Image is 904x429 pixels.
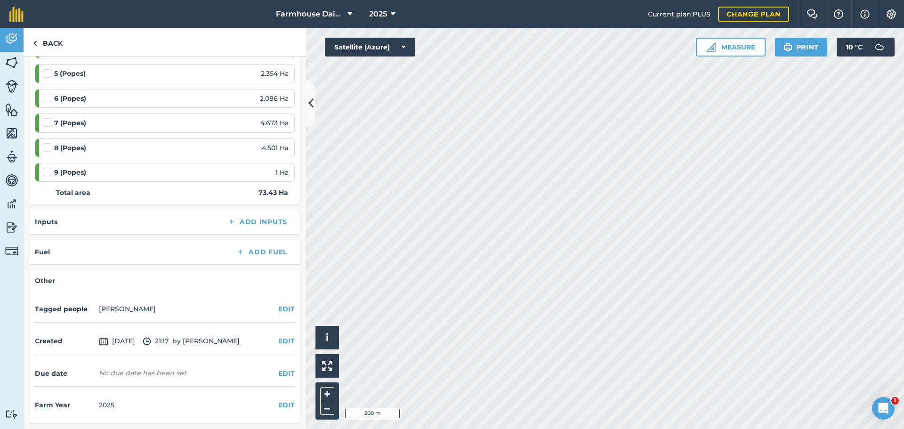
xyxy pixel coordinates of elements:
[35,400,95,410] h4: Farm Year
[99,368,186,378] div: No due date has been set
[5,32,18,46] img: svg+xml;base64,PD94bWwgdmVyc2lvbj0iMS4wIiBlbmNvZGluZz0idXRmLTgiPz4KPCEtLSBHZW5lcmF0b3I6IEFkb2JlIE...
[54,93,86,104] strong: 6 (Popes)
[35,368,95,379] h4: Due date
[872,397,895,420] iframe: Intercom live chat
[278,336,295,346] button: EDIT
[870,38,889,57] img: svg+xml;base64,PD94bWwgdmVyc2lvbj0iMS4wIiBlbmNvZGluZz0idXRmLTgiPz4KPCEtLSBHZW5lcmF0b3I6IEFkb2JlIE...
[33,38,37,49] img: svg+xml;base64,PHN2ZyB4bWxucz0iaHR0cDovL3d3dy53My5vcmcvMjAwMC9zdmciIHdpZHRoPSI5IiBoZWlnaHQ9IjI0Ii...
[5,197,18,211] img: svg+xml;base64,PD94bWwgdmVyc2lvbj0iMS4wIiBlbmNvZGluZz0idXRmLTgiPz4KPCEtLSBHZW5lcmF0b3I6IEFkb2JlIE...
[891,397,899,405] span: 1
[833,9,844,19] img: A question mark icon
[5,220,18,235] img: svg+xml;base64,PD94bWwgdmVyc2lvbj0iMS4wIiBlbmNvZGluZz0idXRmLTgiPz4KPCEtLSBHZW5lcmF0b3I6IEFkb2JlIE...
[99,336,108,347] img: svg+xml;base64,PD94bWwgdmVyc2lvbj0iMS4wIiBlbmNvZGluZz0idXRmLTgiPz4KPCEtLSBHZW5lcmF0b3I6IEFkb2JlIE...
[5,80,18,93] img: svg+xml;base64,PD94bWwgdmVyc2lvbj0iMS4wIiBlbmNvZGluZz0idXRmLTgiPz4KPCEtLSBHZW5lcmF0b3I6IEFkb2JlIE...
[5,126,18,140] img: svg+xml;base64,PHN2ZyB4bWxucz0iaHR0cDovL3d3dy53My5vcmcvMjAwMC9zdmciIHdpZHRoPSI1NiIgaGVpZ2h0PSI2MC...
[35,275,295,286] h4: Other
[260,118,289,128] span: 4.673 Ha
[5,103,18,117] img: svg+xml;base64,PHN2ZyB4bWxucz0iaHR0cDovL3d3dy53My5vcmcvMjAwMC9zdmciIHdpZHRoPSI1NiIgaGVpZ2h0PSI2MC...
[54,68,86,79] strong: 5 (Popes)
[326,332,329,343] span: i
[322,361,332,371] img: Four arrows, one pointing top left, one top right, one bottom right and the last bottom left
[35,304,95,314] h4: Tagged people
[325,38,415,57] button: Satellite (Azure)
[24,28,72,56] a: Back
[99,304,156,314] li: [PERSON_NAME]
[783,41,792,53] img: svg+xml;base64,PHN2ZyB4bWxucz0iaHR0cDovL3d3dy53My5vcmcvMjAwMC9zdmciIHdpZHRoPSIxOSIgaGVpZ2h0PSIyNC...
[276,8,344,20] span: Farmhouse Dairy Co.
[696,38,766,57] button: Measure
[143,336,169,347] span: 21:17
[278,304,295,314] button: EDIT
[220,215,295,228] button: Add Inputs
[262,143,289,153] span: 4.501 Ha
[278,368,295,379] button: EDIT
[5,410,18,419] img: svg+xml;base64,PD94bWwgdmVyc2lvbj0iMS4wIiBlbmNvZGluZz0idXRmLTgiPz4KPCEtLSBHZW5lcmF0b3I6IEFkb2JlIE...
[369,8,387,20] span: 2025
[278,400,295,410] button: EDIT
[275,167,289,178] span: 1 Ha
[5,244,18,258] img: svg+xml;base64,PD94bWwgdmVyc2lvbj0iMS4wIiBlbmNvZGluZz0idXRmLTgiPz4KPCEtLSBHZW5lcmF0b3I6IEFkb2JlIE...
[5,173,18,187] img: svg+xml;base64,PD94bWwgdmVyc2lvbj0iMS4wIiBlbmNvZGluZz0idXRmLTgiPz4KPCEtLSBHZW5lcmF0b3I6IEFkb2JlIE...
[315,326,339,349] button: i
[54,118,86,128] strong: 7 (Popes)
[807,9,818,19] img: Two speech bubbles overlapping with the left bubble in the forefront
[35,247,50,257] h4: Fuel
[837,38,895,57] button: 10 °C
[648,9,710,19] span: Current plan : PLUS
[54,143,86,153] strong: 8 (Popes)
[860,8,870,20] img: svg+xml;base64,PHN2ZyB4bWxucz0iaHR0cDovL3d3dy53My5vcmcvMjAwMC9zdmciIHdpZHRoPSIxNyIgaGVpZ2h0PSIxNy...
[9,7,24,22] img: fieldmargin Logo
[260,93,289,104] span: 2.086 Ha
[846,38,863,57] span: 10 ° C
[261,68,289,79] span: 2.354 Ha
[54,167,86,178] strong: 9 (Popes)
[35,328,295,355] div: by [PERSON_NAME]
[99,336,135,347] span: [DATE]
[56,187,90,198] strong: Total area
[229,245,295,259] button: Add Fuel
[35,217,57,227] h4: Inputs
[5,150,18,164] img: svg+xml;base64,PD94bWwgdmVyc2lvbj0iMS4wIiBlbmNvZGluZz0idXRmLTgiPz4KPCEtLSBHZW5lcmF0b3I6IEFkb2JlIE...
[35,336,95,346] h4: Created
[718,7,789,22] a: Change plan
[5,56,18,70] img: svg+xml;base64,PHN2ZyB4bWxucz0iaHR0cDovL3d3dy53My5vcmcvMjAwMC9zdmciIHdpZHRoPSI1NiIgaGVpZ2h0PSI2MC...
[143,336,151,347] img: svg+xml;base64,PD94bWwgdmVyc2lvbj0iMS4wIiBlbmNvZGluZz0idXRmLTgiPz4KPCEtLSBHZW5lcmF0b3I6IEFkb2JlIE...
[320,387,334,401] button: +
[775,38,828,57] button: Print
[258,187,288,198] strong: 73.43 Ha
[706,42,716,52] img: Ruler icon
[320,401,334,415] button: –
[886,9,897,19] img: A cog icon
[99,400,114,410] div: 2025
